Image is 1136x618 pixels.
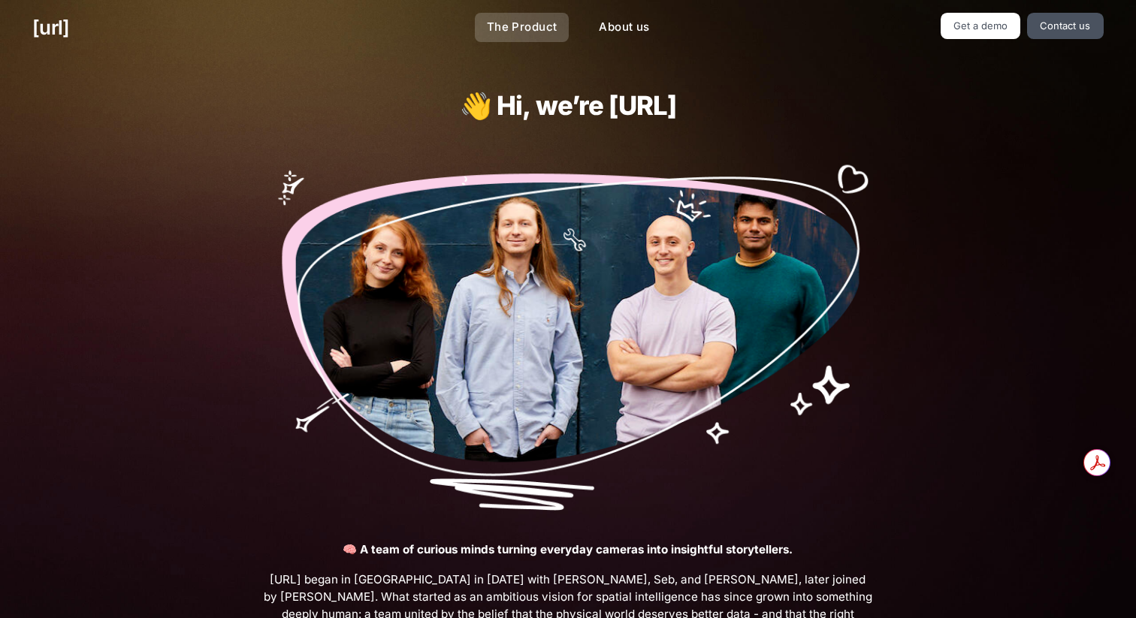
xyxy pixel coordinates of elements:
[32,13,69,42] a: [URL]
[1027,13,1104,39] a: Contact us
[343,542,793,556] strong: 🧠 A team of curious minds turning everyday cameras into insightful storytellers.
[587,13,661,42] a: About us
[322,91,814,120] h1: 👋 Hi, we’re [URL]
[475,13,570,42] a: The Product
[941,13,1021,39] a: Get a demo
